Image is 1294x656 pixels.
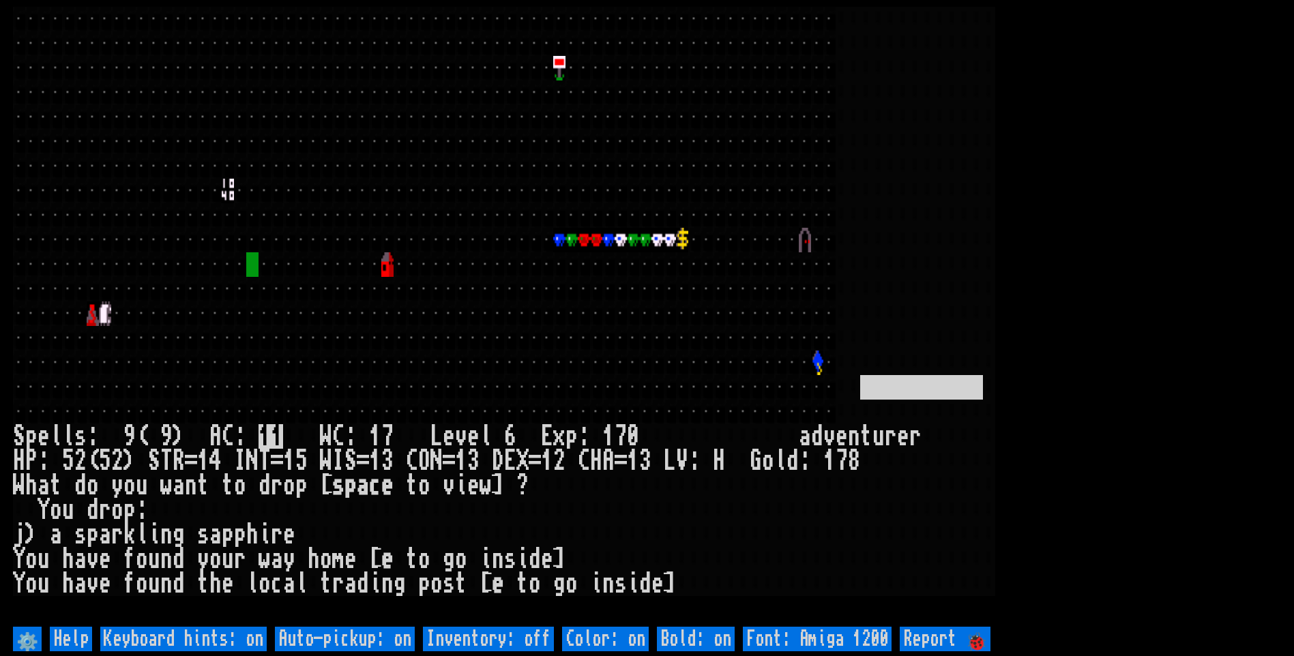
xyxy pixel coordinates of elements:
[283,473,295,498] div: o
[344,449,357,473] div: S
[492,547,504,571] div: n
[271,424,283,449] mark: 1
[455,473,467,498] div: i
[74,424,87,449] div: s
[688,449,701,473] div: :
[504,547,516,571] div: s
[38,498,50,522] div: Y
[271,449,283,473] div: =
[602,571,615,596] div: n
[602,449,615,473] div: A
[197,449,209,473] div: 1
[743,627,892,651] input: Font: Amiga 1200
[369,424,381,449] div: 1
[148,547,160,571] div: u
[209,522,222,547] div: a
[430,449,443,473] div: N
[423,627,554,651] input: Inventory: off
[25,449,38,473] div: P
[13,473,25,498] div: W
[897,424,909,449] div: e
[480,424,492,449] div: l
[173,473,185,498] div: a
[492,449,504,473] div: D
[185,449,197,473] div: =
[25,424,38,449] div: p
[750,449,762,473] div: G
[811,424,823,449] div: d
[173,424,185,449] div: )
[799,449,811,473] div: :
[246,449,259,473] div: N
[909,424,922,449] div: r
[271,571,283,596] div: c
[111,473,123,498] div: y
[418,473,430,498] div: o
[627,449,639,473] div: 1
[160,522,173,547] div: n
[553,571,565,596] div: g
[234,473,246,498] div: o
[87,571,99,596] div: v
[713,449,725,473] div: H
[160,571,173,596] div: n
[74,522,87,547] div: s
[455,449,467,473] div: 1
[50,473,62,498] div: t
[848,424,860,449] div: n
[467,424,480,449] div: e
[123,498,136,522] div: p
[111,522,123,547] div: r
[123,424,136,449] div: 9
[381,547,394,571] div: e
[136,571,148,596] div: o
[222,424,234,449] div: C
[480,547,492,571] div: i
[553,449,565,473] div: 2
[615,424,627,449] div: 7
[900,627,990,651] input: Report 🐞
[222,473,234,498] div: t
[209,547,222,571] div: o
[209,424,222,449] div: A
[553,424,565,449] div: x
[283,571,295,596] div: a
[615,571,627,596] div: s
[87,473,99,498] div: o
[467,449,480,473] div: 3
[492,571,504,596] div: e
[13,449,25,473] div: H
[74,571,87,596] div: a
[25,571,38,596] div: o
[136,522,148,547] div: l
[541,449,553,473] div: 1
[13,627,42,651] input: ⚙️
[62,498,74,522] div: u
[275,627,415,651] input: Auto-pickup: on
[259,449,271,473] div: T
[860,424,872,449] div: t
[430,424,443,449] div: L
[13,547,25,571] div: Y
[872,424,885,449] div: u
[357,571,369,596] div: d
[283,547,295,571] div: y
[823,449,836,473] div: 1
[430,571,443,596] div: o
[657,627,735,651] input: Bold: on
[418,571,430,596] div: p
[676,449,688,473] div: V
[222,571,234,596] div: e
[99,498,111,522] div: r
[99,547,111,571] div: e
[295,449,308,473] div: 5
[332,424,344,449] div: C
[123,522,136,547] div: k
[516,547,529,571] div: i
[222,522,234,547] div: p
[480,571,492,596] div: [
[160,449,173,473] div: T
[62,449,74,473] div: 5
[406,473,418,498] div: t
[99,571,111,596] div: e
